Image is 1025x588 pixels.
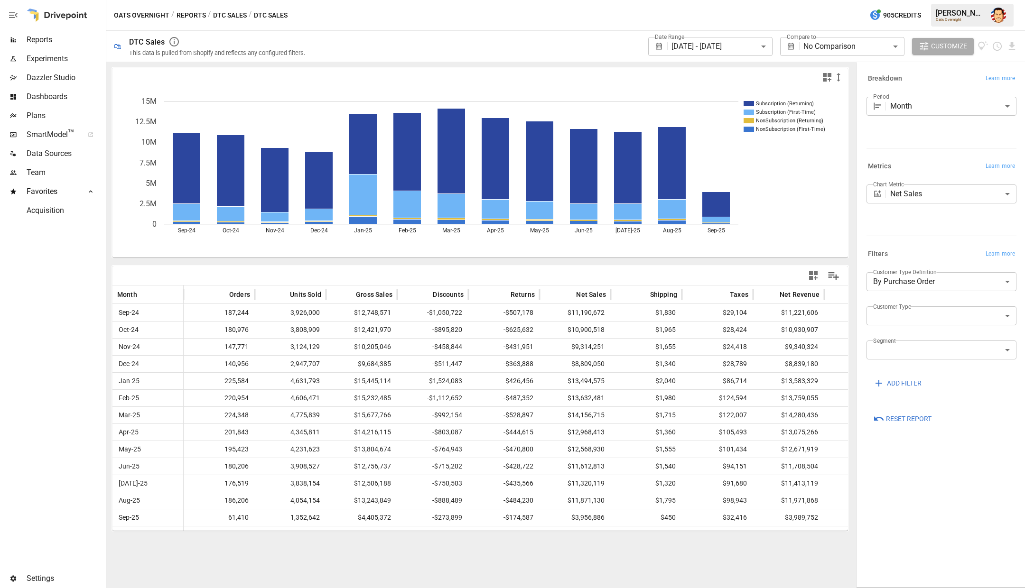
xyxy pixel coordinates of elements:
[615,227,640,234] text: [DATE]-25
[260,509,321,526] span: 1,352,642
[402,322,464,338] span: -$895,820
[188,475,250,492] span: 176,519
[873,268,937,276] label: Customer Type Definition
[27,110,104,121] span: Plans
[758,390,820,406] span: $13,759,055
[758,475,820,492] span: $11,413,119
[188,458,250,475] span: 180,206
[708,227,725,234] text: Sep-25
[730,290,748,299] span: Taxes
[117,509,140,526] span: Sep-25
[544,458,606,475] span: $11,612,813
[687,424,748,441] span: $105,493
[687,407,748,423] span: $122,007
[991,8,1006,23] img: Austin Gardner-Smith
[544,322,606,338] span: $10,900,518
[615,339,677,355] span: $1,655
[868,161,891,172] h6: Metrics
[188,441,250,458] span: 195,423
[178,227,196,234] text: Sep-24
[655,33,684,41] label: Date Range
[780,290,820,299] span: Net Revenue
[663,227,681,234] text: Aug-25
[129,37,165,46] div: DTC Sales
[266,227,284,234] text: Nov-24
[117,492,141,509] span: Aug-25
[213,9,247,21] button: DTC Sales
[758,356,820,372] span: $8,839,180
[758,458,820,475] span: $11,708,504
[117,475,149,492] span: [DATE]-25
[402,492,464,509] span: -$888,489
[615,373,677,389] span: $2,040
[687,492,748,509] span: $98,943
[152,220,157,229] text: 0
[260,339,321,355] span: 3,124,129
[402,458,464,475] span: -$715,202
[867,411,938,428] button: Reset Report
[177,9,206,21] button: Reports
[758,373,820,389] span: $13,583,329
[787,33,816,41] label: Compare to
[402,339,464,355] span: -$458,844
[27,129,77,140] span: SmartModel
[331,356,392,372] span: $9,684,385
[27,573,104,584] span: Settings
[117,424,140,441] span: Apr-25
[756,126,825,132] text: NonSubscription (First-Time)
[687,356,748,372] span: $28,789
[117,356,140,372] span: Dec-24
[544,373,606,389] span: $13,494,575
[27,167,104,178] span: Team
[758,304,820,321] span: $11,221,606
[171,9,175,21] div: /
[473,475,535,492] span: -$435,566
[331,373,392,389] span: $15,445,114
[687,390,748,406] span: $124,594
[473,373,535,389] span: -$426,456
[260,304,321,321] span: 3,926,000
[873,303,911,311] label: Customer Type
[978,38,988,55] button: View documentation
[758,322,820,338] span: $10,930,907
[27,91,104,102] span: Dashboards
[260,407,321,423] span: 4,775,839
[260,322,321,338] span: 3,808,909
[867,272,1016,291] div: By Purchase Order
[615,407,677,423] span: $1,715
[188,424,250,441] span: 201,843
[260,492,321,509] span: 4,054,154
[117,373,141,389] span: Jan-25
[650,290,677,299] span: Shipping
[138,288,151,301] button: Sort
[986,74,1015,83] span: Learn more
[986,249,1015,259] span: Learn more
[331,322,392,338] span: $12,421,970
[310,227,328,234] text: Dec-24
[290,290,321,299] span: Units Sold
[208,9,211,21] div: /
[229,290,250,299] span: Orders
[873,337,895,345] label: Segment
[112,87,848,257] svg: A chart.
[260,390,321,406] span: 4,606,471
[890,97,1016,116] div: Month
[135,117,157,126] text: 12.5M
[867,375,928,392] button: ADD FILTER
[473,407,535,423] span: -$528,897
[687,458,748,475] span: $94,151
[331,407,392,423] span: $15,677,766
[544,304,606,321] span: $11,190,672
[887,377,922,389] span: ADD FILTER
[636,288,649,301] button: Sort
[615,509,677,526] span: $450
[530,227,549,234] text: May-25
[402,373,464,389] span: -$1,524,083
[615,390,677,406] span: $1,980
[402,424,464,441] span: -$803,087
[331,390,392,406] span: $15,232,485
[402,509,464,526] span: -$273,899
[544,509,606,526] span: $3,956,886
[342,288,355,301] button: Sort
[562,288,575,301] button: Sort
